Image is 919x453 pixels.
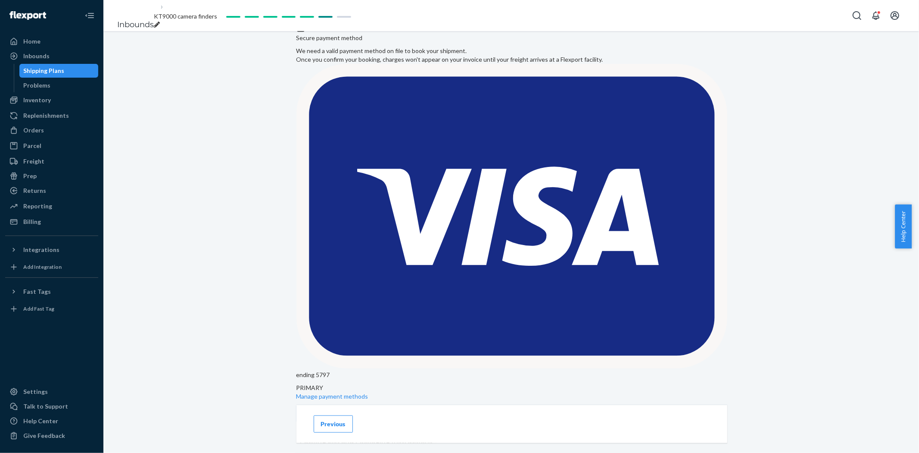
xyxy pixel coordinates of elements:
[19,79,99,92] a: Problems
[23,126,44,135] div: Orders
[5,139,98,153] a: Parcel
[5,169,98,183] a: Prep
[5,243,98,257] button: Integrations
[5,285,98,299] button: Fast Tags
[5,35,98,48] a: Home
[5,154,98,168] a: Freight
[23,402,68,411] div: Talk to Support
[23,431,65,440] div: Give Feedback
[867,7,885,24] button: Open notifications
[296,47,727,64] p: We need a valid payment method on file to book your shipment.
[5,199,98,213] a: Reporting
[296,34,727,42] p: Secure payment method
[24,66,65,75] div: Shipping Plans
[23,217,41,226] div: Billing
[296,371,727,379] p: ending 5797
[117,20,154,29] a: Inbounds
[5,302,98,316] a: Add Fast Tag
[23,186,46,195] div: Returns
[23,305,54,312] div: Add Fast Tag
[5,109,98,123] a: Replenishments
[5,414,98,428] a: Help Center
[23,172,37,180] div: Prep
[81,7,98,24] button: Close Navigation
[5,400,98,413] a: Talk to Support
[23,157,44,166] div: Freight
[23,96,51,104] div: Inventory
[5,93,98,107] a: Inventory
[895,204,912,249] button: Help Center
[23,263,62,271] div: Add Integration
[23,142,41,150] div: Parcel
[5,184,98,198] a: Returns
[5,385,98,399] a: Settings
[23,387,48,396] div: Settings
[296,392,727,401] p: Manage payment methods
[5,429,98,443] button: Give Feedback
[9,11,46,20] img: Flexport logo
[296,384,727,392] div: PRIMARY
[24,81,51,90] div: Problems
[19,64,99,78] a: Shipping Plans
[314,415,353,432] button: Previous
[23,245,59,254] div: Integrations
[23,287,51,296] div: Fast Tags
[886,7,903,24] button: Open account menu
[23,202,52,211] div: Reporting
[23,417,58,425] div: Help Center
[5,49,98,63] a: Inbounds
[23,52,50,60] div: Inbounds
[5,123,98,137] a: Orders
[154,13,217,20] span: KT9000 camera finders
[296,55,727,64] p: Once you confirm your booking, charges won't appear on your invoice until your freight arrives at...
[848,7,866,24] button: Open Search Box
[23,111,69,120] div: Replenishments
[23,37,40,46] div: Home
[5,215,98,229] a: Billing
[5,260,98,274] a: Add Integration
